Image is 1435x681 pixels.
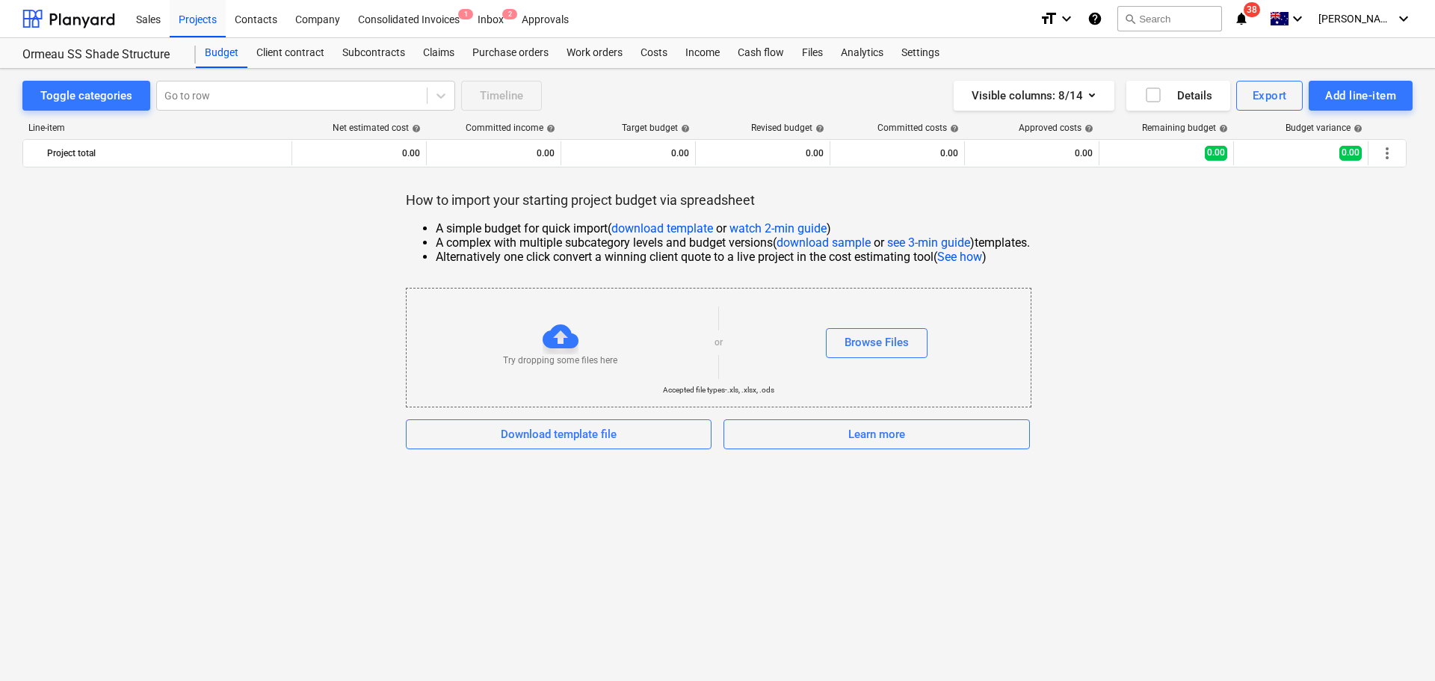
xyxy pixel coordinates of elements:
div: Learn more [848,425,905,444]
div: Browse Files [845,333,909,352]
span: 0.00 [1205,146,1227,160]
div: Remaining budget [1142,123,1228,133]
div: Ormeau SS Shade Structure [22,47,178,63]
span: help [947,124,959,133]
a: Purchase orders [463,38,558,68]
a: Budget [196,38,247,68]
div: 0.00 [971,141,1093,165]
i: notifications [1234,10,1249,28]
i: keyboard_arrow_down [1289,10,1306,28]
div: Download template file [501,425,617,444]
i: keyboard_arrow_down [1058,10,1076,28]
p: or [715,336,723,349]
div: 0.00 [298,141,420,165]
a: Settings [892,38,948,68]
div: 0.00 [702,141,824,165]
div: Approved costs [1019,123,1093,133]
a: Client contract [247,38,333,68]
button: Search [1117,6,1222,31]
div: 0.00 [433,141,555,165]
p: Accepted file types - .xls, .xlsx, .ods [663,385,774,395]
div: Project total [47,141,286,165]
a: watch 2-min guide [729,221,827,235]
span: help [1216,124,1228,133]
div: 0.00 [836,141,958,165]
a: See how [937,250,982,264]
a: see 3-min guide [887,235,970,250]
a: Costs [632,38,676,68]
div: Export [1253,86,1287,105]
i: Knowledge base [1087,10,1102,28]
div: Net estimated cost [333,123,421,133]
div: Committed costs [877,123,959,133]
span: help [812,124,824,133]
button: Add line-item [1309,81,1413,111]
span: help [543,124,555,133]
button: Visible columns:8/14 [954,81,1114,111]
a: Cash flow [729,38,793,68]
button: Learn more [723,419,1030,449]
li: A complex with multiple subcategory levels and budget versions ( or ) templates. [436,235,1030,250]
div: Target budget [622,123,690,133]
div: Revised budget [751,123,824,133]
span: [PERSON_NAME] [1318,13,1393,25]
a: Work orders [558,38,632,68]
button: Details [1126,81,1230,111]
div: Budget variance [1286,123,1363,133]
a: Analytics [832,38,892,68]
div: Try dropping some files hereorBrowse FilesAccepted file types-.xls, .xlsx, .ods [406,288,1031,407]
div: Line-item [22,123,293,133]
button: Export [1236,81,1303,111]
div: Visible columns : 8/14 [972,86,1096,105]
p: How to import your starting project budget via spreadsheet [406,191,1030,209]
a: download sample [777,235,871,250]
a: Subcontracts [333,38,414,68]
p: Try dropping some files here [503,354,617,367]
button: Browse Files [826,328,928,358]
i: keyboard_arrow_down [1395,10,1413,28]
a: Claims [414,38,463,68]
a: download template [611,221,713,235]
span: 1 [458,9,473,19]
div: Committed income [466,123,555,133]
a: Income [676,38,729,68]
button: Toggle categories [22,81,150,111]
span: 38 [1244,2,1260,17]
span: search [1124,13,1136,25]
div: Add line-item [1325,86,1396,105]
span: help [1081,124,1093,133]
span: 0.00 [1339,146,1362,160]
a: Files [793,38,832,68]
div: Details [1144,86,1212,105]
button: Download template file [406,419,712,449]
span: More actions [1378,144,1396,162]
li: A simple budget for quick import ( or ) [436,221,1030,235]
div: Toggle categories [40,86,132,105]
span: help [409,124,421,133]
div: 0.00 [567,141,689,165]
i: format_size [1040,10,1058,28]
span: help [678,124,690,133]
span: help [1351,124,1363,133]
li: Alternatively one click convert a winning client quote to a live project in the cost estimating t... [436,250,1030,264]
span: 2 [502,9,517,19]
